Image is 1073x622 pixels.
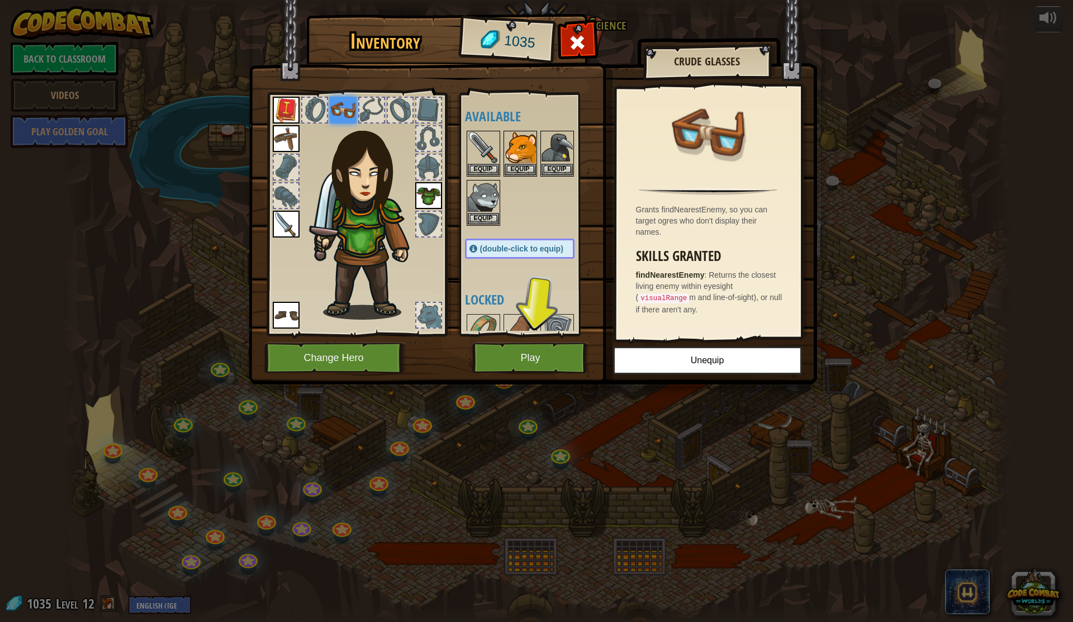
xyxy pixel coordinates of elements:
strong: findNearestEnemy [636,270,705,279]
button: Change Hero [264,343,406,373]
span: (double-click to equip) [480,244,563,253]
img: portrait.png [468,181,499,212]
h3: Skills Granted [636,249,786,264]
button: Unequip [613,346,802,374]
img: portrait.png [468,132,499,163]
h4: Available [465,109,597,124]
img: portrait.png [415,182,442,209]
img: portrait.png [468,315,499,346]
img: portrait.png [273,302,300,329]
span: 1035 [503,31,536,53]
img: portrait.png [505,315,536,346]
img: portrait.png [505,132,536,163]
img: portrait.png [542,132,573,163]
div: Grants findNearestEnemy, so you can target ogres who don't display their names. [636,204,786,238]
h1: Inventory [314,30,457,53]
img: guardian_hair.png [309,114,429,320]
img: portrait.png [273,211,300,238]
span: : [704,270,709,279]
img: portrait.png [273,97,300,124]
button: Equip [468,213,499,225]
img: portrait.png [542,315,573,346]
button: Equip [505,164,536,175]
h4: Locked [465,292,597,307]
img: portrait.png [330,97,357,124]
img: hr.png [639,188,777,195]
img: portrait.png [672,96,744,169]
button: Equip [468,164,499,175]
img: portrait.png [273,125,300,152]
button: Equip [542,164,573,175]
button: Play [472,343,589,373]
code: visualRange [638,293,689,303]
span: Returns the closest living enemy within eyesight ( m and line-of-sight), or null if there aren't ... [636,270,782,314]
h2: Crude Glasses [654,55,759,68]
